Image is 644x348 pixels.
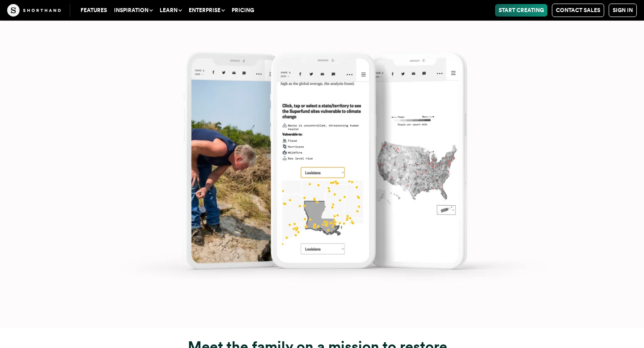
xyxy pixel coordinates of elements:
a: Sign in [609,4,637,17]
img: The Craft [7,4,61,17]
a: Features [77,4,110,17]
a: Start Creating [495,4,547,17]
a: Pricing [228,4,258,17]
button: Enterprise [185,4,228,17]
button: Inspiration [110,4,156,17]
button: Learn [156,4,185,17]
a: Contact Sales [552,4,604,17]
